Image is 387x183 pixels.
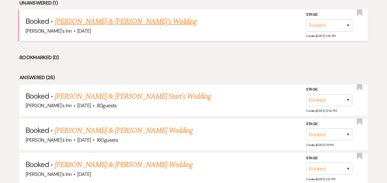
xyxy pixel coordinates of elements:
[77,28,91,34] span: [DATE]
[54,16,197,27] a: [PERSON_NAME] & [PERSON_NAME]'s Wedding
[26,28,72,34] span: [PERSON_NAME]'s Inn
[97,137,118,143] span: 160 guests
[54,159,192,170] a: [PERSON_NAME] & [PERSON_NAME] Wedding
[26,171,72,177] span: [PERSON_NAME]'s Inn
[77,137,91,143] span: [DATE]
[77,171,91,177] span: [DATE]
[26,102,72,109] span: [PERSON_NAME]'s Inn
[306,120,352,127] label: Stage:
[77,102,91,109] span: [DATE]
[97,102,117,109] span: 80 guests
[19,54,368,62] li: Bookmarked (0)
[26,160,49,169] span: Booked
[306,177,335,181] span: Created: [DATE] 1:22 PM
[26,16,49,26] span: Booked
[54,125,192,136] a: [PERSON_NAME] & [PERSON_NAME] Wedding
[19,74,368,82] li: Answered (26)
[306,86,352,93] label: Stage:
[306,12,352,18] label: Stage:
[26,91,49,101] span: Booked
[26,125,49,135] span: Booked
[26,137,72,143] span: [PERSON_NAME]'s Inn
[306,34,335,38] span: Created: [DATE] 1:20 PM
[306,155,352,162] label: Stage:
[306,143,333,147] span: Created: [DATE] 1:11 PM
[306,109,337,113] span: Created: [DATE] 12:52 PM
[54,91,211,102] a: [PERSON_NAME] & [PERSON_NAME] Start's Wedding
